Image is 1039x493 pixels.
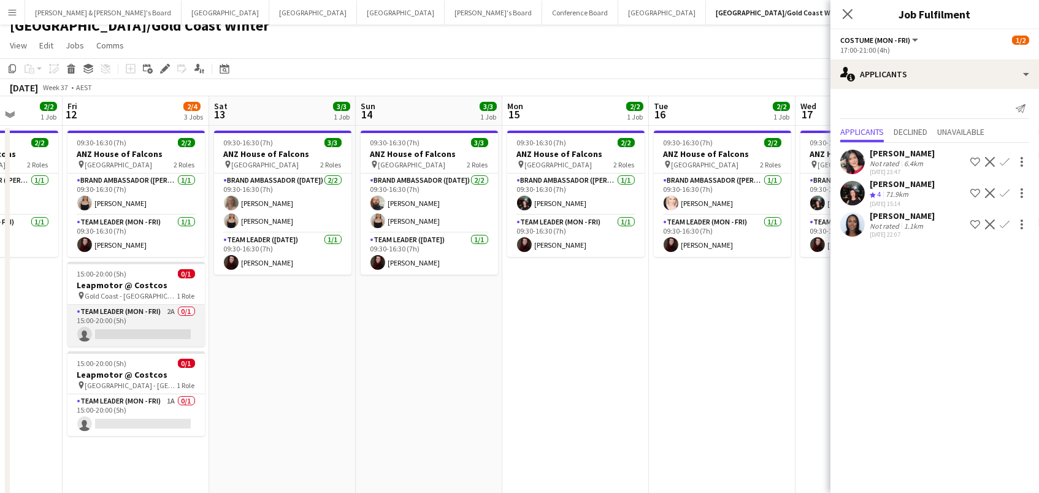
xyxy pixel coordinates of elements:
button: [GEOGRAPHIC_DATA] [357,1,445,25]
span: 09:30-16:30 (7h) [664,138,713,147]
span: View [10,40,27,51]
span: Wed [800,101,816,112]
h3: ANZ House of Falcons [800,148,938,159]
app-card-role: Brand Ambassador ([DATE])2/209:30-16:30 (7h)[PERSON_NAME][PERSON_NAME] [361,174,498,233]
button: Conference Board [542,1,618,25]
button: [PERSON_NAME] & [PERSON_NAME]'s Board [25,1,182,25]
span: 2/2 [31,138,48,147]
span: [GEOGRAPHIC_DATA] [672,160,739,169]
a: View [5,37,32,53]
button: [GEOGRAPHIC_DATA] [618,1,706,25]
app-card-role: Brand Ambassador ([DATE])2/209:30-16:30 (7h)[PERSON_NAME][PERSON_NAME] [214,174,351,233]
span: Week 37 [40,83,71,92]
a: Comms [91,37,129,53]
span: Costume (Mon - Fri) [840,36,910,45]
span: 17 [799,107,816,121]
div: Applicants [830,59,1039,89]
div: 1 Job [40,112,56,121]
div: 3 Jobs [184,112,203,121]
h3: Leapmotor @ Costcos [67,280,205,291]
span: 3/3 [480,102,497,111]
button: Costume (Mon - Fri) [840,36,920,45]
h3: ANZ House of Falcons [361,148,498,159]
app-card-role: Team Leader ([DATE])1/109:30-16:30 (7h)[PERSON_NAME] [214,233,351,275]
span: 3/3 [471,138,488,147]
span: Mon [507,101,523,112]
div: [PERSON_NAME] [870,148,935,159]
div: 09:30-16:30 (7h)2/2ANZ House of Falcons [GEOGRAPHIC_DATA]2 RolesBrand Ambassador ([PERSON_NAME])1... [800,131,938,257]
span: [GEOGRAPHIC_DATA] [818,160,886,169]
span: 09:30-16:30 (7h) [224,138,274,147]
app-card-role: Team Leader ([DATE])1/109:30-16:30 (7h)[PERSON_NAME] [361,233,498,275]
span: Unavailable [937,128,984,136]
div: 09:30-16:30 (7h)3/3ANZ House of Falcons [GEOGRAPHIC_DATA]2 RolesBrand Ambassador ([DATE])2/209:30... [361,131,498,275]
span: Edit [39,40,53,51]
div: 1 Job [334,112,350,121]
app-job-card: 09:30-16:30 (7h)2/2ANZ House of Falcons [GEOGRAPHIC_DATA]2 RolesBrand Ambassador ([PERSON_NAME])1... [507,131,645,257]
span: 3/3 [324,138,342,147]
app-card-role: Team Leader (Mon - Fri)1/109:30-16:30 (7h)[PERSON_NAME] [800,215,938,257]
app-card-role: Team Leader (Mon - Fri)1/109:30-16:30 (7h)[PERSON_NAME] [507,215,645,257]
span: 09:30-16:30 (7h) [517,138,567,147]
div: 17:00-21:00 (4h) [840,45,1029,55]
div: 1 Job [627,112,643,121]
app-card-role: Brand Ambassador ([PERSON_NAME])1/109:30-16:30 (7h)[PERSON_NAME] [507,174,645,215]
span: 0/1 [178,269,195,278]
button: [PERSON_NAME]'s Board [445,1,542,25]
app-card-role: Brand Ambassador ([PERSON_NAME])1/109:30-16:30 (7h)[PERSON_NAME] [800,174,938,215]
span: Sat [214,101,228,112]
span: 4 [877,189,881,199]
app-job-card: 09:30-16:30 (7h)3/3ANZ House of Falcons [GEOGRAPHIC_DATA]2 RolesBrand Ambassador ([DATE])2/209:30... [214,131,351,275]
span: Gold Coast - [GEOGRAPHIC_DATA] [85,291,177,300]
span: Applicants [840,128,884,136]
button: [GEOGRAPHIC_DATA] [182,1,269,25]
div: [DATE] 15:14 [870,200,935,208]
span: 09:30-16:30 (7h) [810,138,860,147]
span: 13 [212,107,228,121]
span: 2/2 [618,138,635,147]
span: 15:00-20:00 (5h) [77,269,127,278]
h3: ANZ House of Falcons [67,148,205,159]
span: [GEOGRAPHIC_DATA] [378,160,446,169]
app-card-role: Brand Ambassador ([PERSON_NAME])1/109:30-16:30 (7h)[PERSON_NAME] [654,174,791,215]
h3: ANZ House of Falcons [507,148,645,159]
span: 2 Roles [321,160,342,169]
app-job-card: 15:00-20:00 (5h)0/1Leapmotor @ Costcos Gold Coast - [GEOGRAPHIC_DATA]1 RoleTeam Leader (Mon - Fri... [67,262,205,346]
div: [PERSON_NAME] [870,210,935,221]
span: [GEOGRAPHIC_DATA] [85,160,153,169]
span: 16 [652,107,668,121]
div: [DATE] [10,82,38,94]
h1: [GEOGRAPHIC_DATA]/Gold Coast Winter [10,17,269,35]
a: Edit [34,37,58,53]
button: [GEOGRAPHIC_DATA]/Gold Coast Winter [706,1,857,25]
app-card-role: Team Leader (Mon - Fri)1A0/115:00-20:00 (5h) [67,394,205,436]
span: 2/2 [764,138,781,147]
span: [GEOGRAPHIC_DATA] [232,160,299,169]
span: [GEOGRAPHIC_DATA] - [GEOGRAPHIC_DATA] [85,381,177,390]
div: 6.4km [902,159,926,168]
span: [GEOGRAPHIC_DATA] [525,160,592,169]
span: 09:30-16:30 (7h) [370,138,420,147]
a: Jobs [61,37,89,53]
span: 15 [505,107,523,121]
span: Fri [67,101,77,112]
span: 15:00-20:00 (5h) [77,359,127,368]
h3: Leapmotor @ Costcos [67,369,205,380]
div: 1 Job [773,112,789,121]
div: 1.1km [902,221,926,231]
h3: Job Fulfilment [830,6,1039,22]
span: 1 Role [177,291,195,300]
h3: ANZ House of Falcons [214,148,351,159]
button: [GEOGRAPHIC_DATA] [269,1,357,25]
div: Not rated [870,159,902,168]
span: 2 Roles [28,160,48,169]
span: 1/2 [1012,36,1029,45]
app-job-card: 15:00-20:00 (5h)0/1Leapmotor @ Costcos [GEOGRAPHIC_DATA] - [GEOGRAPHIC_DATA]1 RoleTeam Leader (Mo... [67,351,205,436]
span: 2 Roles [467,160,488,169]
span: 2/2 [773,102,790,111]
span: Sun [361,101,375,112]
div: [DATE] 22:07 [870,231,935,239]
span: 09:30-16:30 (7h) [77,138,127,147]
div: [PERSON_NAME] [870,178,935,189]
